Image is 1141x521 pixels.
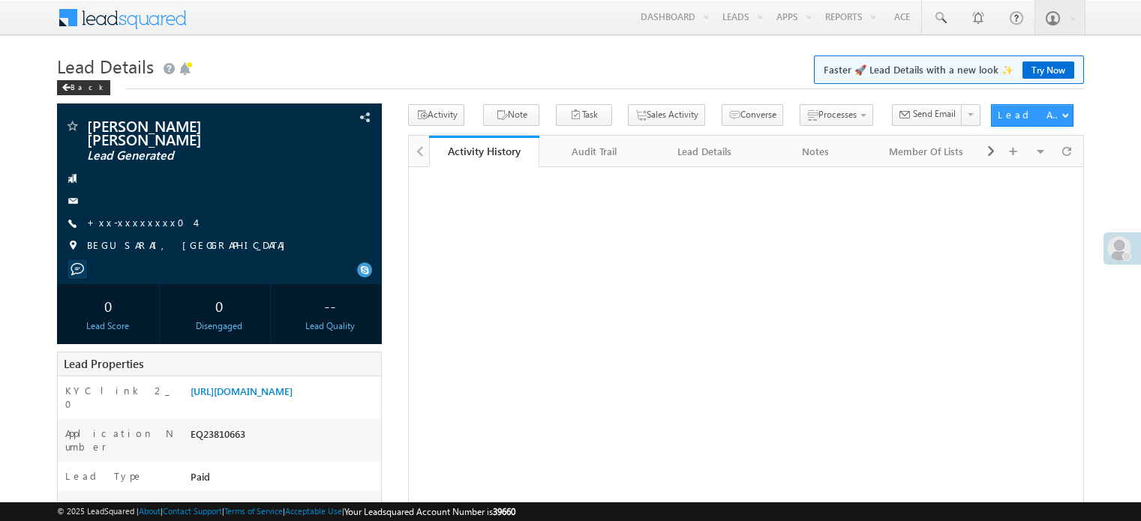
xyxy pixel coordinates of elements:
span: © 2025 LeadSquared | | | | | [57,505,515,519]
button: Converse [722,104,783,126]
div: EQ23810663 [187,427,381,448]
span: Faster 🚀 Lead Details with a new look ✨ [824,62,1074,77]
button: Note [483,104,539,126]
a: Notes [761,136,871,167]
div: Lead Details [662,142,747,160]
div: Member Of Lists [884,142,968,160]
span: Send Email [913,107,956,121]
a: Audit Trail [539,136,650,167]
div: Disengaged [172,319,266,333]
label: KYC link 2_0 [65,384,175,411]
button: Activity [408,104,464,126]
a: Back [57,79,118,92]
div: 0 [172,292,266,319]
a: Terms of Service [224,506,283,516]
span: 39660 [493,506,515,517]
label: Lead Type [65,469,143,483]
span: Lead Generated [87,148,288,163]
div: Back [57,80,110,95]
a: Acceptable Use [285,506,342,516]
button: Processes [800,104,873,126]
div: -- [283,292,377,319]
span: [PERSON_NAME] [191,499,266,512]
span: Lead Properties [64,356,143,371]
button: Send Email [892,104,962,126]
label: Application Number [65,427,175,454]
span: Your Leadsquared Account Number is [344,506,515,517]
button: Sales Activity [628,104,705,126]
a: Member Of Lists [872,136,982,167]
label: Owner [65,499,101,512]
a: Lead Details [650,136,761,167]
a: About [139,506,161,516]
div: Lead Actions [998,108,1061,121]
span: [PERSON_NAME] [PERSON_NAME] [87,118,288,145]
span: BEGUSARAI, [GEOGRAPHIC_DATA] [87,238,293,253]
button: Task [556,104,612,126]
span: Lead Details [57,54,154,78]
div: Lead Quality [283,319,377,333]
div: 0 [61,292,155,319]
div: Notes [773,142,857,160]
a: Try Now [1022,61,1074,79]
a: Contact Support [163,506,222,516]
div: Lead Score [61,319,155,333]
div: Paid [187,469,381,490]
a: Activity History [429,136,539,167]
div: Activity History [440,144,528,158]
a: [URL][DOMAIN_NAME] [191,385,293,397]
a: +xx-xxxxxxxx04 [87,216,195,229]
span: Processes [818,109,857,120]
button: Lead Actions [991,104,1073,127]
div: Audit Trail [551,142,636,160]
